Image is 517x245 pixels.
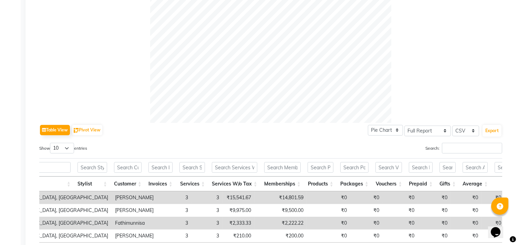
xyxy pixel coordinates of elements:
[350,217,383,230] td: ₹0
[383,230,418,242] td: ₹0
[40,125,70,135] button: Table View
[308,162,333,173] input: Search Products
[255,191,307,204] td: ₹14,801.59
[418,217,451,230] td: ₹0
[112,191,157,204] td: [PERSON_NAME]
[337,177,372,191] th: Packages: activate to sort column ascending
[223,217,255,230] td: ₹2,333.33
[192,217,223,230] td: 3
[482,230,505,242] td: ₹0
[307,191,350,204] td: ₹0
[261,177,304,191] th: Memberships: activate to sort column ascending
[350,204,383,217] td: ₹0
[192,191,223,204] td: 3
[111,177,145,191] th: Customer: activate to sort column ascending
[307,204,350,217] td: ₹0
[74,177,111,191] th: Stylist: activate to sort column ascending
[482,191,505,204] td: ₹0
[350,191,383,204] td: ₹0
[383,191,418,204] td: ₹0
[148,162,173,173] input: Search Invoices
[375,162,402,173] input: Search Vouchers
[463,162,488,173] input: Search Average
[340,162,369,173] input: Search Packages
[482,217,505,230] td: ₹0
[255,230,307,242] td: ₹200.00
[176,177,208,191] th: Services: activate to sort column ascending
[425,143,502,153] label: Search:
[50,143,74,153] select: Showentries
[372,177,405,191] th: Vouchers: activate to sort column ascending
[223,230,255,242] td: ₹210.00
[383,204,418,217] td: ₹0
[418,230,451,242] td: ₹0
[482,204,505,217] td: ₹0
[483,125,502,137] button: Export
[307,230,350,242] td: ₹0
[264,162,301,173] input: Search Memberships
[418,191,451,204] td: ₹0
[114,162,142,173] input: Search Customer
[304,177,337,191] th: Products: activate to sort column ascending
[255,217,307,230] td: ₹2,222.22
[307,217,350,230] td: ₹0
[112,230,157,242] td: [PERSON_NAME]
[383,217,418,230] td: ₹0
[409,162,433,173] input: Search Prepaid
[145,177,176,191] th: Invoices: activate to sort column ascending
[451,204,482,217] td: ₹0
[157,191,192,204] td: 3
[405,177,436,191] th: Prepaid: activate to sort column ascending
[112,204,157,217] td: [PERSON_NAME]
[192,204,223,217] td: 3
[440,162,456,173] input: Search Gifts
[436,177,459,191] th: Gifts: activate to sort column ascending
[74,128,79,133] img: pivot.png
[223,204,255,217] td: ₹9,975.00
[179,162,205,173] input: Search Services
[157,204,192,217] td: 3
[442,143,502,153] input: Search:
[72,125,102,135] button: Pivot View
[208,177,261,191] th: Services W/o Tax: activate to sort column ascending
[451,191,482,204] td: ₹0
[39,143,87,153] label: Show entries
[112,217,157,230] td: Fathimunnisa
[488,217,510,238] iframe: chat widget
[459,177,491,191] th: Average: activate to sort column ascending
[451,230,482,242] td: ₹0
[192,230,223,242] td: 3
[418,204,451,217] td: ₹0
[451,217,482,230] td: ₹0
[223,191,255,204] td: ₹15,541.67
[157,217,192,230] td: 3
[77,162,107,173] input: Search Stylist
[212,162,257,173] input: Search Services W/o Tax
[157,230,192,242] td: 3
[255,204,307,217] td: ₹9,500.00
[350,230,383,242] td: ₹0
